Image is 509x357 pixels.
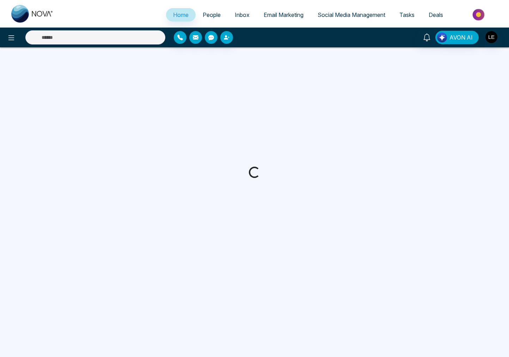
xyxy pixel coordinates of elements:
[429,11,443,18] span: Deals
[435,31,479,44] button: AVON AI
[311,8,392,22] a: Social Media Management
[203,11,221,18] span: People
[399,11,415,18] span: Tasks
[264,11,303,18] span: Email Marketing
[485,31,497,43] img: User Avatar
[196,8,228,22] a: People
[228,8,257,22] a: Inbox
[449,33,473,42] span: AVON AI
[422,8,450,22] a: Deals
[454,7,505,23] img: Market-place.gif
[173,11,189,18] span: Home
[437,32,447,42] img: Lead Flow
[318,11,385,18] span: Social Media Management
[257,8,311,22] a: Email Marketing
[392,8,422,22] a: Tasks
[166,8,196,22] a: Home
[235,11,250,18] span: Inbox
[11,5,54,23] img: Nova CRM Logo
